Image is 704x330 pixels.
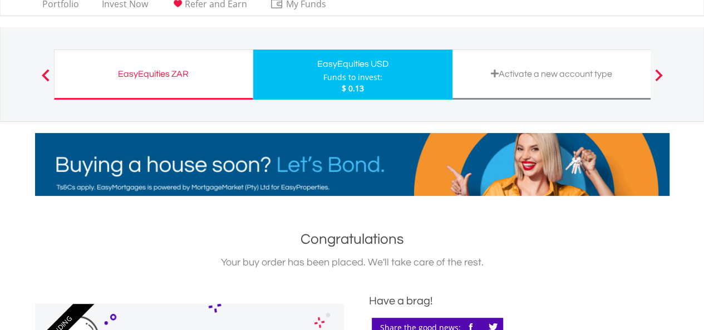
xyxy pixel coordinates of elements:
div: Have a brag! [369,293,669,309]
h1: Congratulations [35,229,669,249]
span: $ 0.13 [342,83,364,93]
div: Funds to invest: [323,72,382,83]
div: EasyEquities ZAR [61,66,246,82]
div: Activate a new account type [459,66,644,82]
div: Your buy order has been placed. We'll take care of the rest. [35,255,669,270]
img: EasyMortage Promotion Banner [35,133,669,196]
div: EasyEquities USD [260,56,446,72]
